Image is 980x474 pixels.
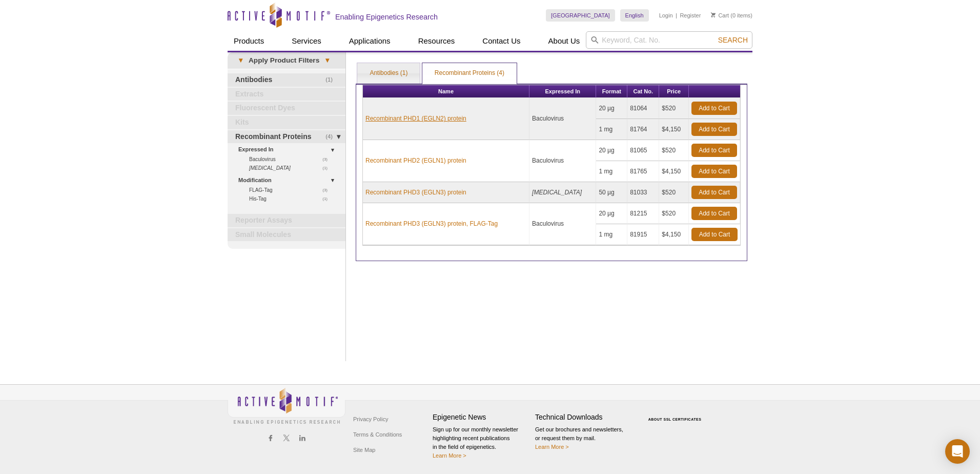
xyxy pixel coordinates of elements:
td: 81215 [627,203,659,224]
td: 81765 [627,161,659,182]
td: Baculovirus [529,140,596,182]
span: (1) [325,73,338,87]
span: (4) [325,130,338,144]
i: [MEDICAL_DATA] [532,189,582,196]
td: 81033 [627,182,659,203]
a: Resources [412,31,461,51]
td: 81915 [627,224,659,245]
a: Kits [228,116,345,129]
h2: Enabling Epigenetics Research [335,12,438,22]
a: About Us [542,31,586,51]
a: Terms & Conditions [351,427,404,442]
td: $520 [659,203,689,224]
a: (1) [MEDICAL_DATA] [249,164,333,172]
td: 20 µg [596,203,627,224]
a: Recombinant PHD3 (EGLN3) protein, FLAG-Tag [365,219,498,228]
a: Fluorescent Dyes [228,102,345,115]
div: Open Intercom Messenger [945,439,970,464]
a: (4)Recombinant Proteins [228,130,345,144]
td: 81065 [627,140,659,161]
td: 1 mg [596,161,627,182]
span: ▾ [319,56,335,65]
a: Login [659,12,673,19]
a: ABOUT SSL CERTIFICATES [648,418,702,421]
td: 1 mg [596,224,627,245]
td: 50 µg [596,182,627,203]
td: Baculovirus [529,98,596,140]
a: Recombinant Proteins (4) [422,63,517,84]
a: Modification [238,175,339,186]
a: Add to Cart [691,186,737,199]
a: Cart [711,12,729,19]
span: (1) [322,194,333,203]
a: (3)Baculovirus [249,155,333,164]
td: $4,150 [659,161,689,182]
a: Services [285,31,328,51]
a: Add to Cart [691,123,737,136]
a: Add to Cart [691,228,738,241]
h4: Technical Downloads [535,413,632,422]
td: $520 [659,182,689,203]
td: 81764 [627,119,659,140]
input: Keyword, Cat. No. [586,31,752,49]
a: Learn More > [535,444,569,450]
a: [GEOGRAPHIC_DATA] [546,9,615,22]
th: Price [659,85,689,98]
a: Products [228,31,270,51]
a: (1)Antibodies [228,73,345,87]
td: 20 µg [596,140,627,161]
a: Site Map [351,442,378,458]
a: Recombinant PHD1 (EGLN2) protein [365,114,466,123]
th: Expressed In [529,85,596,98]
p: Sign up for our monthly newsletter highlighting recent publications in the field of epigenetics. [433,425,530,460]
span: ▾ [233,56,249,65]
p: Get our brochures and newsletters, or request them by mail. [535,425,632,451]
a: Recombinant PHD2 (EGLN1) protein [365,156,466,165]
a: Add to Cart [691,207,737,220]
a: Register [680,12,701,19]
a: Recombinant PHD3 (EGLN3) protein [365,188,466,197]
td: $520 [659,140,689,161]
li: (0 items) [711,9,752,22]
a: Reporter Assays [228,214,345,227]
a: Contact Us [476,31,526,51]
span: Search [718,36,748,44]
th: Format [596,85,627,98]
i: [MEDICAL_DATA] [249,165,291,171]
td: $4,150 [659,224,689,245]
span: (3) [322,186,333,194]
h4: Epigenetic News [433,413,530,422]
a: (1)His-Tag [249,194,333,203]
a: Antibodies (1) [357,63,420,84]
table: Click to Verify - This site chose Symantec SSL for secure e-commerce and confidential communicati... [638,403,714,425]
li: | [676,9,677,22]
button: Search [715,35,751,45]
td: Baculovirus [529,203,596,245]
th: Cat No. [627,85,659,98]
a: Add to Cart [691,144,737,157]
th: Name [363,85,529,98]
a: (3)FLAG-Tag [249,186,333,194]
td: 20 µg [596,98,627,119]
img: Active Motif, [228,385,345,426]
td: 81064 [627,98,659,119]
a: Add to Cart [691,102,737,115]
a: Expressed In [238,144,339,155]
a: Extracts [228,88,345,101]
td: 1 mg [596,119,627,140]
a: Applications [343,31,397,51]
td: $520 [659,98,689,119]
a: ▾Apply Product Filters▾ [228,52,345,69]
img: Your Cart [711,12,716,17]
a: Small Molecules [228,228,345,242]
td: $4,150 [659,119,689,140]
a: Learn More > [433,452,466,459]
span: (3) [322,155,333,164]
span: (1) [322,164,333,172]
a: English [620,9,649,22]
a: Add to Cart [691,165,737,178]
a: Privacy Policy [351,411,391,427]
